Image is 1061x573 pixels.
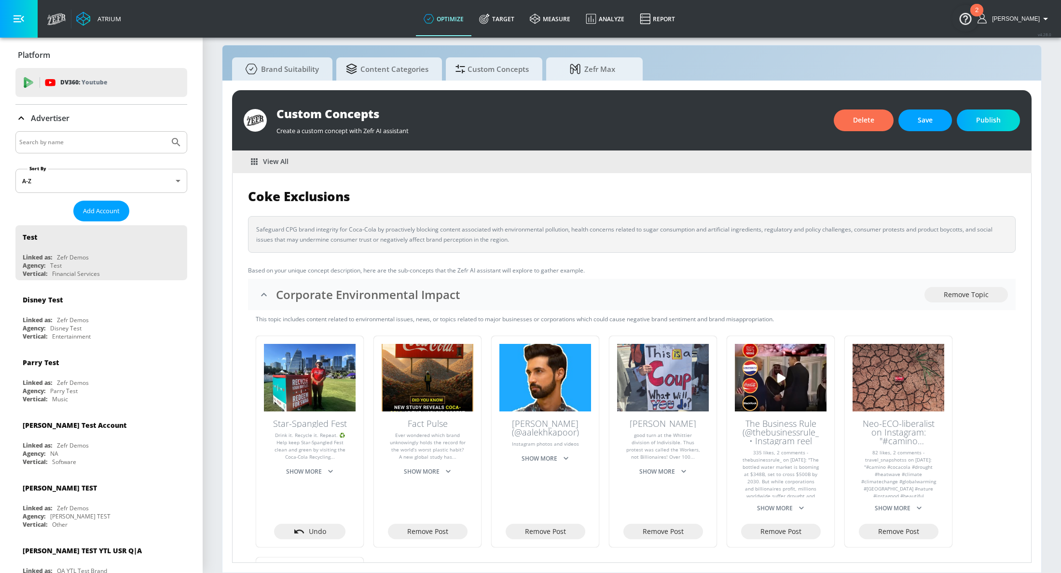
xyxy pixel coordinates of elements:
a: Target [471,1,522,36]
button: Show more [400,463,455,479]
span: Zefr Max [556,57,629,81]
button: Remove Topic [924,287,1008,303]
div: Linked as: [23,316,52,324]
div: Star-Spangled Fest [272,419,348,428]
button: Remove Post [741,524,821,540]
span: View All [251,156,289,168]
div: Zefr Demos [57,504,89,512]
a: Report [632,1,683,36]
span: Undo [309,526,326,538]
div: Linked as: [23,441,52,450]
p: DV360: [60,77,107,88]
button: Show more [753,499,808,516]
div: Linked as: [23,504,52,512]
span: Show more [757,503,804,513]
button: Show more [282,463,337,479]
span: Custom Concepts [455,57,529,81]
div: Atrium [94,14,121,23]
span: Show more [875,503,922,513]
div: Parry TestLinked as:Zefr DemosAgency:Parry TestVertical:Music [15,351,187,406]
label: Sort By [28,165,48,172]
img: Neo-ECO-liberalist on Instagram: "#camino #cocacola #drought #heatwave #climate #climatechange #g... [853,344,944,411]
button: Publish [957,109,1020,131]
span: Add Account [83,205,120,217]
input: Search by name [19,136,165,149]
div: NA [50,450,58,458]
div: TestLinked as:Zefr DemosAgency:TestVertical:Financial Services [15,225,187,280]
div: [PERSON_NAME] TEST YTL USR Q|A [23,546,142,555]
div: [PERSON_NAME] Test AccountLinked as:Zefr DemosAgency:NAVertical:Software [15,413,187,468]
h3: Corporate Environmental Impact [276,286,924,302]
div: Vertical: [23,395,47,403]
button: Remove Post [859,524,938,540]
div: Agency: [23,324,45,332]
div: Platform [15,41,187,68]
button: Open Resource Center, 2 new notifications [952,5,979,32]
span: Show more [404,466,451,477]
div: Fact Pulse [389,419,466,428]
div: [PERSON_NAME] TESTLinked as:Zefr DemosAgency:[PERSON_NAME] TESTVertical:Other [15,476,187,531]
span: Remove Post [407,526,448,538]
div: Agency: [23,261,45,270]
span: Brand Suitability [242,57,319,81]
div: Aalekh Kapoor (@aalekhkapoor) [507,419,583,437]
button: Save [898,109,952,131]
div: Vertical: [23,458,47,466]
div: The Business Rule (@thebusinessrule_) • Instagram reel [743,419,819,445]
span: Remove Topic [944,289,989,301]
div: Disney TestLinked as:Zefr DemosAgency:Disney TestVertical:Entertainment [15,288,187,343]
div: Custom Concepts [276,106,824,122]
div: Zefr Demos [57,316,89,324]
div: Create a custom concept with Zefr AI assistant [276,122,824,135]
div: [PERSON_NAME] TEST [23,483,97,492]
button: Remove Post [388,524,468,540]
p: Instagram photos and videos [507,440,583,448]
div: Test [50,261,62,270]
img: Debbie Sens [617,344,709,411]
div: DV360: Youtube [15,68,187,97]
button: Remove Post [623,524,703,540]
span: Save [918,114,933,126]
p: This topic includes content related to environmental issues, news, or topics related to major bus... [256,314,1008,324]
div: Linked as: [23,253,52,261]
img: Star-Spangled Fest [264,344,356,411]
div: Linked as: [23,379,52,387]
div: Advertiser [15,105,187,132]
span: Show more [522,453,569,464]
button: [PERSON_NAME] [978,13,1051,25]
div: 2 [975,10,978,23]
button: Add Account [73,201,129,221]
span: Remove Post [643,526,684,538]
button: Remove Post [506,524,585,540]
div: Test [23,232,37,242]
div: Zefr Demos [57,253,89,261]
button: Show more [871,499,926,516]
h2: Coke Exclusions [248,189,1016,205]
div: Zefr Demos [57,379,89,387]
a: measure [522,1,578,36]
p: good turn at the Whittier division of Indivisible. Thus protest was called the Workers, not Billi... [625,432,701,461]
div: Parry Test [50,387,78,395]
span: Show more [286,466,333,477]
div: Vertical: [23,270,47,278]
div: [PERSON_NAME] TEST [50,512,110,520]
div: Zefr Demos [57,441,89,450]
div: Disney Test [50,324,82,332]
div: A-Z [15,169,187,193]
div: Agency: [23,387,45,395]
span: Remove Post [760,526,801,538]
img: Fact Pulse [382,344,473,411]
p: Drink it. Recycle it. Repeat. ♻️ Help keep Star-Spangled Fest clean and green by visiting the Coc... [272,432,348,461]
div: Vertical: [23,520,47,529]
button: Undo [274,524,345,540]
span: Show more [639,466,687,477]
span: Based on your unique concept description, here are the sub-concepts that the Zefr AI assistant wi... [248,266,585,274]
button: collapse [256,286,272,303]
div: Software [52,458,76,466]
span: Content Categories [346,57,428,81]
